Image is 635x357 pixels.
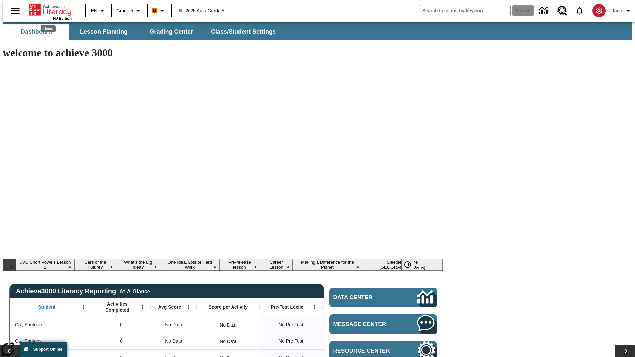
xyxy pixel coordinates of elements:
[588,2,610,19] button: Select a new avatar
[216,335,240,348] div: No Data, Cat, Sautoes
[16,259,74,271] button: Slide 1 CVC Short Vowels Lesson 2
[293,259,362,271] button: Slide 7 Making a Difference for the Planet
[5,1,25,20] button: Open side menu
[119,287,150,295] div: At-A-Glance
[329,314,437,334] a: Message Center
[401,259,421,271] div: Pause
[158,304,181,310] span: Avg Score
[149,28,193,36] span: Grading Center
[333,321,398,328] span: Message Center
[260,259,293,271] button: Slide 6 Career Lesson
[162,335,185,348] span: No Data
[610,5,635,17] button: Profile/Settings
[79,302,89,312] button: Open Menu
[3,24,282,40] div: SubNavbar
[16,287,150,295] span: Achieve3000 Literacy Reporting
[571,2,588,19] a: Notifications
[120,338,123,345] span: 0
[88,5,109,17] button: Language: EN, Select a language
[206,24,281,40] button: Class/Student Settings
[209,304,248,310] span: Score per Activity
[116,259,160,271] button: Slide 3 What's the Big Idea?
[153,6,156,15] span: B
[162,318,185,332] span: No Data
[592,4,606,17] img: avatar image
[21,28,52,36] span: Dashboard
[20,342,67,357] button: Support Offline
[216,318,240,332] div: No Data, Cat, Sautoen
[612,7,623,14] span: Tauto
[362,259,443,271] button: Slide 8 Sleepless in the Animal Kingdom
[120,321,123,328] span: 0
[329,288,437,307] a: Data Center
[114,5,145,17] button: Grade: Grade 5, Select a grade
[3,22,632,40] div: SubNavbar
[149,5,169,17] button: Boost Class color is orange. Change class color
[615,345,635,357] button: Lesson carousel, Next
[279,338,303,345] span: No Pre-Test, Cat, Sautoes
[419,5,510,16] input: search field
[160,259,219,271] button: Slide 4 One Idea, Lots of Hard Work
[3,24,69,40] button: Dashboard
[71,24,137,40] button: Lesson Planning
[279,321,303,328] span: No Pre-Test, Cat, Sautoen
[41,25,56,32] div: Home
[150,333,197,349] div: No Data, Cat, Sautoes
[80,28,128,36] span: Lesson Planning
[92,316,150,333] div: 0, Cat, Sautoen
[219,259,260,271] button: Slide 5 Pre-release lesson
[15,338,42,345] span: Cat, Sautoes
[535,2,553,20] a: Data Center
[3,47,443,59] h1: welcome to achieve 3000
[29,3,72,16] a: Home
[53,16,72,20] span: NJ Edition
[74,259,116,271] button: Slide 2 Cars of the Future?
[309,302,319,312] button: Open Menu
[137,302,147,312] button: Open Menu
[38,304,55,310] span: Student
[29,2,72,20] div: Home
[333,294,395,301] span: Data Center
[33,347,62,352] span: Support Offline
[401,259,414,271] button: Pause
[138,24,204,40] button: Grading Center
[150,316,197,333] div: No Data, Cat, Sautoen
[91,7,97,14] span: EN
[184,302,193,312] button: Open Menu
[15,321,42,328] span: Cat, Sautoen
[211,28,276,36] span: Class/Student Settings
[92,333,150,349] div: 0, Cat, Sautoes
[96,301,139,313] span: Activities Completed
[333,348,398,354] span: Resource Center
[553,2,571,20] a: Resource Center, Will open in new tab
[271,304,304,310] span: Pre-Test Lexile
[116,7,133,14] span: Grade 5
[179,7,225,14] span: 2025 Auto Grade 5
